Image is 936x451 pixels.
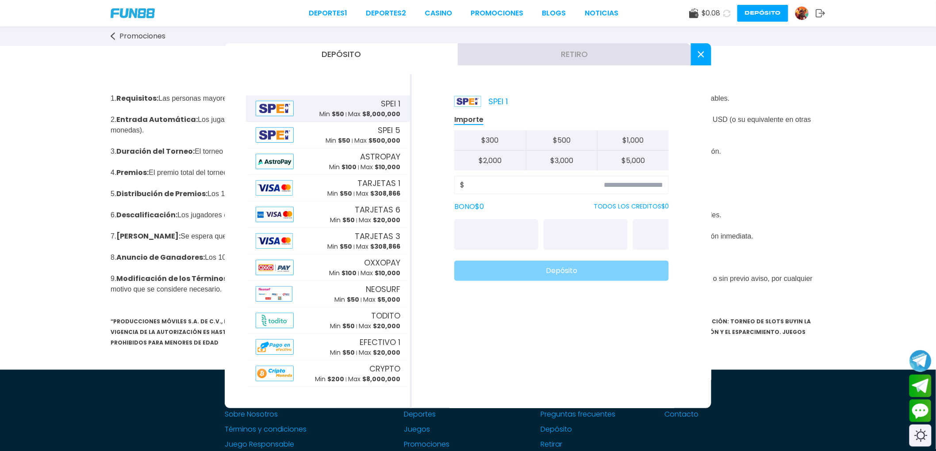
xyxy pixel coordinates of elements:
p: Min [315,375,344,384]
a: Términos y condiciones [225,424,355,435]
span: SPEI 1 [381,98,400,110]
button: Depósito [225,43,458,65]
span: 4. El premio total del torneo semanal es de 10 000 USD. [111,169,318,176]
button: Depósito [737,5,788,22]
span: 3. El torneo se celebrará semanalmente, todos los [DATE] a las 12:00:00 UTC (GMT+0) y finalizará ... [111,148,721,155]
img: Alipay [256,154,294,169]
button: $500 [526,130,598,151]
img: Alipay [256,180,293,196]
span: TARJETAS 6 [355,204,400,216]
strong: Distribución de Premios: [116,189,207,199]
button: AlipayTARJETAS 6Min $50Max $20,000 [246,201,410,228]
a: NOTICIAS [585,8,618,19]
button: AlipayTARJETAS 1Min $50Max $308,866 [246,175,410,201]
a: Avatar [795,6,816,20]
p: Max [348,110,400,119]
p: Min [334,295,359,304]
button: AlipayTODITOMin $50Max $20,000 [246,307,410,334]
strong: Anuncio de Ganadores: [116,252,205,262]
span: $ [460,180,464,190]
span: $ 50 [342,322,355,330]
span: EFECTIVO 1 [360,336,400,348]
button: Depósito [454,261,669,281]
img: Alipay [256,233,293,249]
strong: Entrada Automática: [116,114,198,125]
a: Depósito [541,424,616,435]
button: $3,000 [526,151,598,171]
a: Juego Responsable [225,439,355,450]
span: 9. El organizador, iMoon, se reserva el derecho de modificar, suspender o cancelar el torneo o al... [111,275,813,293]
button: AlipayNEOSURFMin $50Max $5,000 [246,281,410,307]
span: $ 100 [341,163,357,171]
span: $ 5,000 [377,295,400,304]
span: $ 50 [342,348,355,357]
span: 7. Se espera que todos los participantes del torneo se adhieran a los principios de juego limpio ... [111,232,753,240]
p: Min [330,348,355,357]
p: Max [356,242,400,251]
span: $ 0.08 [702,8,721,19]
button: Join telegram [909,375,932,398]
button: AlipaySPEI 5Min $50Max $500,000 [246,122,410,148]
a: Retirar [541,439,616,450]
p: TODOS LOS CREDITOS $ 0 [594,202,669,211]
span: $ 308,866 [370,189,400,198]
button: Juegos [404,424,430,435]
a: Sobre Nosotros [225,409,355,420]
img: Avatar [795,7,809,20]
a: Deportes2 [366,8,406,19]
p: Min [319,110,344,119]
button: Join telegram channel [909,349,932,372]
button: $300 [454,130,526,151]
p: Min [327,189,352,198]
button: $1,000 [597,130,669,151]
strong: Requisitos: [116,93,158,103]
p: Max [359,322,400,331]
span: $ 200 [327,375,344,383]
span: 6. Los jugadores que infrinjan los términos y condiciones o participen en actividades fraudulenta... [111,211,721,219]
button: $5,000 [597,151,669,171]
img: Alipay [256,260,294,275]
span: $ 308,866 [370,242,400,251]
span: TODITO [371,310,400,322]
span: $ 10,000 [375,269,400,277]
button: AlipayCRYPTOMin $200Max $8,000,000 [246,360,410,387]
p: Min [329,163,357,172]
a: Preguntas frecuentes [541,409,616,420]
p: Min [330,322,355,331]
img: Alipay [256,286,292,302]
strong: Modificación de los Términos: [116,273,229,284]
span: $ 500,000 [368,136,400,145]
p: Min [329,269,357,278]
strong: Duración del Torneo: [116,146,195,156]
div: Switch theme [909,424,932,447]
a: Promociones [404,439,492,450]
strong: Premios: [116,167,149,178]
span: $ 10,000 [375,163,400,171]
p: Max [359,348,400,357]
strong: [PERSON_NAME]: [116,231,180,241]
p: Max [354,136,400,145]
a: Deportes1 [309,8,347,19]
span: $ 50 [332,110,344,118]
span: 8. Los 10 mejores ganadores del torneo se anunciarán al operador correspondiente por correo elect... [111,254,623,261]
p: Min [326,136,350,145]
span: 5. Los 10 mejores jugadores con el mayor multiplicador de retiro de la red recibirán premios en m... [111,190,654,197]
span: 2. Los jugadores que cumplan con los requisitos entrarán automáticamente en el torneo al realizar... [111,116,811,134]
a: Deportes [404,409,492,420]
button: AlipayASTROPAYMin $100Max $10,000 [246,148,410,175]
a: Promociones [111,31,174,42]
p: Max [363,295,400,304]
span: $ 20,000 [373,348,400,357]
span: $ 20,000 [373,216,400,224]
span: $ 50 [338,136,350,145]
img: Alipay [256,101,294,116]
strong: Descalificación: [116,210,177,220]
a: Promociones [471,8,524,19]
button: Retiro [458,43,691,65]
button: $2,000 [454,151,526,171]
span: SPEI 5 [378,124,400,136]
span: Promociones [119,31,165,42]
button: AlipayTARJETAS 3Min $50Max $308,866 [246,228,410,254]
span: NEOSURF [366,283,400,295]
p: Max [348,375,400,384]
